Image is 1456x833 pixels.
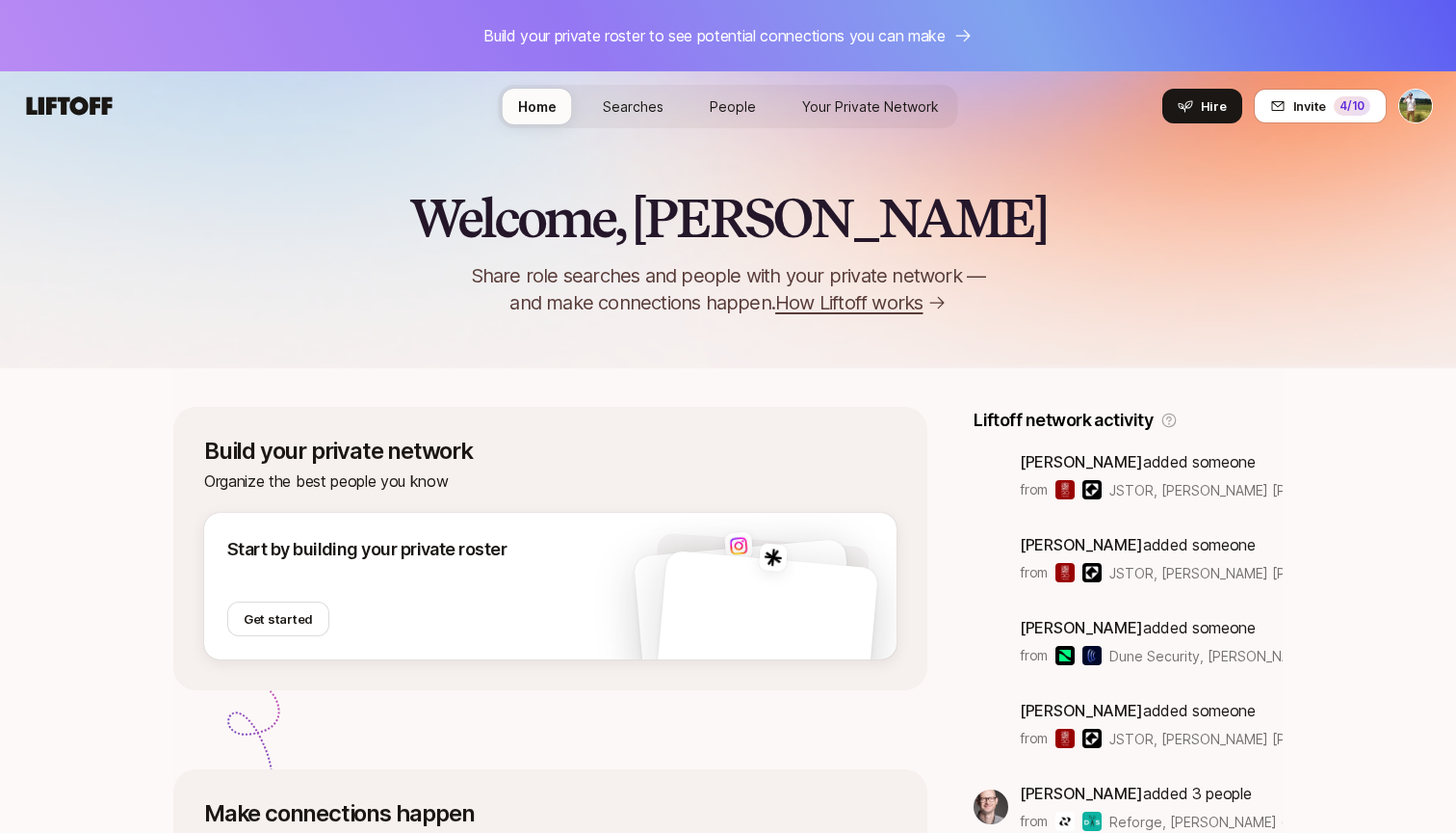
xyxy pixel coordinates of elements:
img: JSTOR [1055,563,1075,582]
img: JSTOR [1055,729,1075,748]
button: Invite4/10 [1254,89,1387,123]
img: Tyler Kieft [1399,90,1432,122]
button: Get started [227,602,329,636]
a: Searches [587,89,679,124]
button: Hire [1162,89,1242,123]
a: Home [503,89,572,124]
img: 38265413_5a66_4abc_b3e5_8d96d609e730.jpg [974,790,1008,824]
a: How Liftoff works [775,289,946,316]
p: Make connections happen [204,800,897,827]
p: added someone [1020,532,1283,557]
a: Your Private Network [787,89,954,124]
p: Liftoff network activity [974,407,1153,434]
p: Build your private network [204,438,897,465]
h2: Welcome, [PERSON_NAME] [409,189,1048,247]
span: How Liftoff works [775,289,923,316]
p: added someone [1020,698,1283,723]
p: from [1020,810,1048,833]
p: added 3 people [1020,781,1283,806]
img: Dune Security [1055,646,1075,665]
span: [PERSON_NAME] [1020,618,1143,637]
span: [PERSON_NAME] [1020,535,1143,554]
span: Dune Security, [PERSON_NAME] & others [1109,648,1372,664]
span: Searches [603,96,663,117]
img: Kleiner Perkins [1082,563,1102,582]
img: 7661de7f_06e1_4c69_8654_c3eaf64fb6e4.jpg [724,531,753,560]
span: Your Private Network [802,96,939,117]
img: Kleiner Perkins [1082,729,1102,748]
span: [PERSON_NAME] [1020,784,1143,803]
p: from [1020,727,1048,750]
img: FABIO PARDO [1082,646,1102,665]
span: Home [518,96,557,117]
span: Hire [1201,96,1227,116]
p: from [1020,478,1048,501]
p: added someone [1020,449,1283,474]
span: Reforge, [PERSON_NAME] (acquired) & others [1109,814,1406,830]
p: Organize the best people you know [204,469,897,494]
button: Tyler Kieft [1398,89,1433,123]
a: People [694,89,771,124]
p: from [1020,644,1048,667]
img: Reforge [1055,812,1075,831]
p: from [1020,561,1048,584]
p: Start by building your private roster [227,536,507,563]
p: added someone [1020,615,1283,640]
span: JSTOR, [PERSON_NAME] [PERSON_NAME] & others [1109,731,1437,747]
p: Build your private roster to see potential connections you can make [483,23,946,48]
img: Kleiner Perkins [1082,480,1102,499]
img: 8449d47f_5acf_49ef_9f9e_04c873acc53a.jpg [759,543,788,572]
span: [PERSON_NAME] [1020,452,1143,471]
span: JSTOR, [PERSON_NAME] [PERSON_NAME] & others [1109,565,1437,581]
span: [PERSON_NAME] [1020,701,1143,720]
span: People [710,96,756,117]
p: Share role searches and people with your private network — and make connections happen. [439,262,1017,316]
span: JSTOR, [PERSON_NAME] [PERSON_NAME] & others [1109,482,1437,498]
div: 4 /10 [1334,96,1370,116]
span: Invite [1293,96,1326,116]
img: Darby Smart (acquired) [1082,812,1102,831]
img: JSTOR [1055,480,1075,499]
